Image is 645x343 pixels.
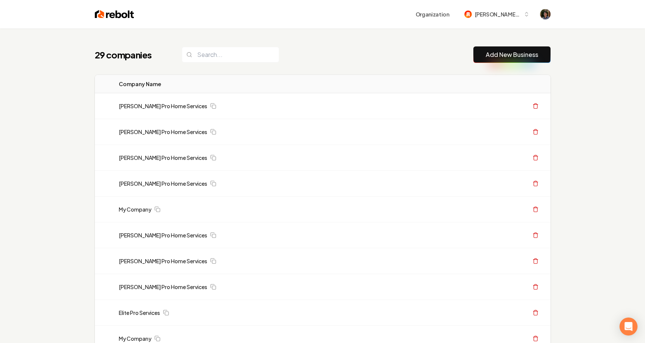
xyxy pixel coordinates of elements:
[475,10,521,18] span: [PERSON_NAME]-62
[540,9,551,19] button: Open user button
[540,9,551,19] img: Mitchell Stahl
[119,231,207,239] a: [PERSON_NAME] Pro Home Services
[119,257,207,265] a: [PERSON_NAME] Pro Home Services
[119,102,207,110] a: [PERSON_NAME] Pro Home Services
[182,47,279,63] input: Search...
[620,318,638,336] div: Open Intercom Messenger
[119,309,160,316] a: Elite Pro Services
[119,206,151,213] a: My Company
[119,180,207,187] a: [PERSON_NAME] Pro Home Services
[119,128,207,136] a: [PERSON_NAME] Pro Home Services
[95,9,134,19] img: Rebolt Logo
[473,46,551,63] button: Add New Business
[119,335,151,342] a: My Company
[119,154,207,161] a: [PERSON_NAME] Pro Home Services
[119,283,207,291] a: [PERSON_NAME] Pro Home Services
[486,50,538,59] a: Add New Business
[95,49,167,61] h1: 29 companies
[464,10,472,18] img: mitchell-62
[113,75,337,93] th: Company Name
[411,7,454,21] button: Organization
